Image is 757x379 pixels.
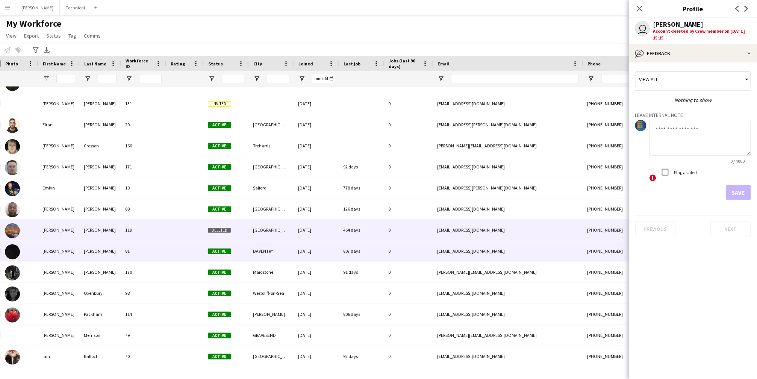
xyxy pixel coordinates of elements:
[5,118,20,133] img: Eiran Simpson
[121,135,166,156] div: 166
[438,75,444,82] button: Open Filter Menu
[253,75,260,82] button: Open Filter Menu
[121,241,166,261] div: 81
[208,354,231,359] span: Active
[629,4,757,14] h3: Profile
[294,177,339,198] div: [DATE]
[339,156,384,177] div: 92 days
[121,199,166,219] div: 89
[433,304,583,324] div: [EMAIL_ADDRESS][DOMAIN_NAME]
[38,262,79,282] div: [PERSON_NAME]
[294,304,339,324] div: [DATE]
[384,177,433,198] div: 0
[294,262,339,282] div: [DATE]
[68,32,76,39] span: Tag
[43,31,64,41] a: Status
[339,346,384,367] div: 92 days
[121,346,166,367] div: 70
[433,114,583,135] div: [EMAIL_ADDRESS][PERSON_NAME][DOMAIN_NAME]
[84,32,101,39] span: Comms
[451,74,579,83] input: Email Filter Input
[339,304,384,324] div: 806 days
[248,325,294,346] div: GRAVESEND
[294,283,339,303] div: [DATE]
[5,202,20,217] img: Erwin Hamilton
[208,312,231,317] span: Active
[433,156,583,177] div: [EMAIL_ADDRESS][DOMAIN_NAME]
[56,74,75,83] input: First Name Filter Input
[635,97,751,103] div: Nothing to show
[46,32,61,39] span: Status
[38,93,79,114] div: [PERSON_NAME]
[294,114,339,135] div: [DATE]
[339,262,384,282] div: 91 days
[208,75,215,82] button: Open Filter Menu
[339,199,384,219] div: 126 days
[208,185,231,191] span: Active
[384,325,433,346] div: 0
[79,177,121,198] div: [PERSON_NAME]
[79,135,121,156] div: Cresson
[433,220,583,240] div: [EMAIL_ADDRESS][DOMAIN_NAME]
[267,74,289,83] input: City Filter Input
[583,262,679,282] div: [PHONE_NUMBER]
[139,74,162,83] input: Workforce ID Filter Input
[583,346,679,367] div: [PHONE_NUMBER]
[121,283,166,303] div: 98
[248,241,294,261] div: DAVENTRY
[294,220,339,240] div: [DATE]
[583,135,679,156] div: [PHONE_NUMBER]
[384,283,433,303] div: 0
[650,174,656,181] span: !
[389,58,419,69] span: Jobs (last 90 days)
[43,75,50,82] button: Open Filter Menu
[121,156,166,177] div: 171
[79,156,121,177] div: [PERSON_NAME]
[248,283,294,303] div: Westcliff-on-Sea
[298,75,305,82] button: Open Filter Menu
[294,241,339,261] div: [DATE]
[84,61,106,67] span: Last Name
[588,75,595,82] button: Open Filter Menu
[312,74,335,83] input: Joined Filter Input
[38,199,79,219] div: [PERSON_NAME]
[5,61,18,67] span: Photo
[248,177,294,198] div: Salford
[60,0,91,15] button: Technical
[208,270,231,275] span: Active
[433,135,583,156] div: [PERSON_NAME][EMAIL_ADDRESS][DOMAIN_NAME]
[433,241,583,261] div: [EMAIL_ADDRESS][DOMAIN_NAME]
[208,164,231,170] span: Active
[384,156,433,177] div: 0
[248,262,294,282] div: Maidstone
[339,177,384,198] div: 778 days
[339,220,384,240] div: 464 days
[725,158,751,164] span: 0 / 4000
[5,160,20,175] img: Ellis Griffiths
[5,244,20,259] img: Gary Smith
[344,61,360,67] span: Last job
[583,156,679,177] div: [PHONE_NUMBER]
[79,114,121,135] div: [PERSON_NAME]
[433,283,583,303] div: [EMAIL_ADDRESS][DOMAIN_NAME]
[121,177,166,198] div: 10
[5,223,20,238] img: Felix Milton
[5,139,20,154] img: Elliot Cresson
[222,74,244,83] input: Status Filter Input
[121,262,166,282] div: 170
[433,93,583,114] div: [EMAIL_ADDRESS][DOMAIN_NAME]
[79,304,121,324] div: Packham
[121,114,166,135] div: 29
[81,31,104,41] a: Comms
[294,346,339,367] div: [DATE]
[208,61,223,67] span: Status
[653,28,751,41] div: Account deleted by Crew member on [DATE] 15:15
[635,112,751,118] h3: Leave internal note
[208,143,231,149] span: Active
[384,93,433,114] div: 0
[38,283,79,303] div: [PERSON_NAME]
[433,346,583,367] div: [EMAIL_ADDRESS][DOMAIN_NAME]
[38,156,79,177] div: [PERSON_NAME]
[433,262,583,282] div: [PERSON_NAME][EMAIL_ADDRESS][DOMAIN_NAME]
[294,93,339,114] div: [DATE]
